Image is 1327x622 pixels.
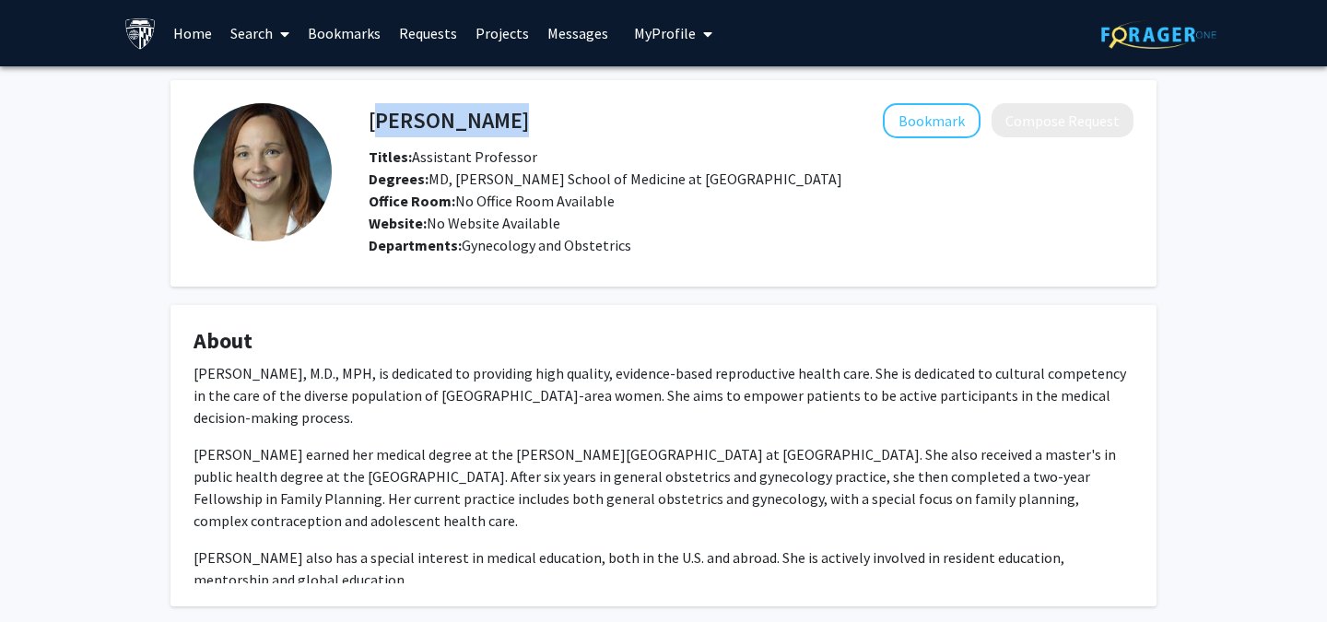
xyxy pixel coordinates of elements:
[194,443,1133,532] p: [PERSON_NAME] earned her medical degree at the [PERSON_NAME][GEOGRAPHIC_DATA] at [GEOGRAPHIC_DATA...
[194,103,332,241] img: Profile Picture
[390,1,466,65] a: Requests
[194,546,1133,591] p: [PERSON_NAME] also has a special interest in medical education, both in the U.S. and abroad. She ...
[1101,20,1216,49] img: ForagerOne Logo
[369,236,462,254] b: Departments:
[369,103,529,137] h4: [PERSON_NAME]
[164,1,221,65] a: Home
[369,170,429,188] b: Degrees:
[124,18,157,50] img: Johns Hopkins University Logo
[634,24,696,42] span: My Profile
[299,1,390,65] a: Bookmarks
[221,1,299,65] a: Search
[369,170,842,188] span: MD, [PERSON_NAME] School of Medicine at [GEOGRAPHIC_DATA]
[369,214,560,232] span: No Website Available
[369,192,455,210] b: Office Room:
[14,539,78,608] iframe: Chat
[466,1,538,65] a: Projects
[369,147,412,166] b: Titles:
[194,362,1133,428] p: [PERSON_NAME], M.D., MPH, is dedicated to providing high quality, evidence-based reproductive hea...
[462,236,631,254] span: Gynecology and Obstetrics
[369,147,537,166] span: Assistant Professor
[992,103,1133,137] button: Compose Request to Jill Edwardson
[194,328,1133,355] h4: About
[369,192,615,210] span: No Office Room Available
[369,214,427,232] b: Website:
[538,1,617,65] a: Messages
[883,103,981,138] button: Add Jill Edwardson to Bookmarks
